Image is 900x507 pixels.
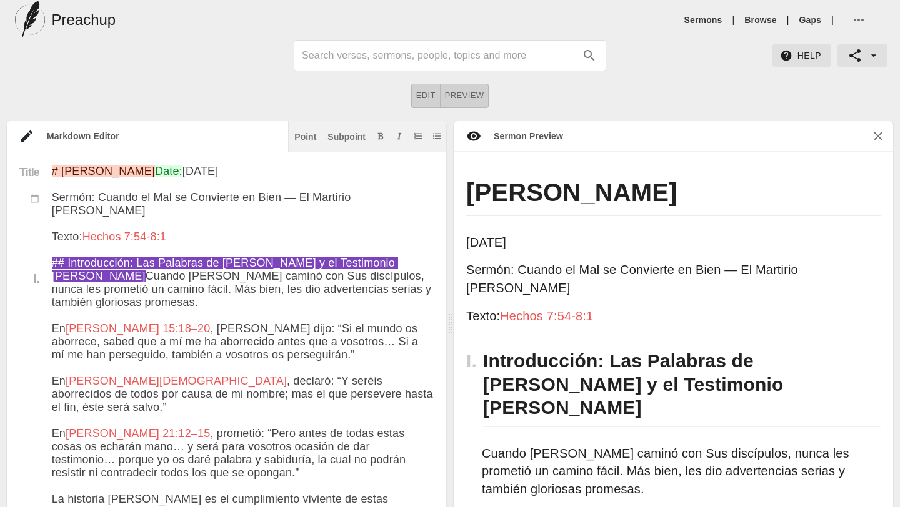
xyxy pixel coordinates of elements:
[466,261,852,297] p: Sermón: Cuando el Mal se Convierte en Bien — El Martirio [PERSON_NAME]
[19,272,39,285] div: I.
[837,445,885,492] iframe: Drift Widget Chat Controller
[744,14,776,26] a: Browse
[411,84,441,108] button: Edit
[51,10,116,30] h5: Preachup
[416,89,436,103] span: Edit
[327,132,366,141] div: Subpoint
[466,342,483,380] h2: I.
[772,44,831,67] button: Help
[727,14,740,26] li: |
[431,130,443,142] button: Add unordered list
[302,46,576,66] input: Search sermons
[15,1,45,39] img: preachup-logo.png
[576,42,603,69] button: search
[782,48,821,64] span: Help
[481,130,563,142] div: Sermon Preview
[34,130,288,142] div: Markdown Editor
[374,130,387,142] button: Add bold text
[483,342,881,427] h2: Introducción: Las Palabras de [PERSON_NAME] y el Testimonio [PERSON_NAME]
[684,14,722,26] a: Sermons
[294,132,316,141] div: Point
[441,84,489,108] button: Preview
[412,130,424,142] button: Add ordered list
[411,84,489,108] div: text alignment
[466,177,881,216] h1: [PERSON_NAME]
[325,130,368,142] button: Subpoint
[7,165,52,192] div: Title
[799,14,822,26] a: Gaps
[482,445,852,498] p: Cuando [PERSON_NAME] caminó con Sus discípulos, nunca les prometió un camino fácil. Más bien, les...
[393,130,406,142] button: Add italic text
[445,89,484,103] span: Preview
[782,14,794,26] li: |
[826,14,839,26] li: |
[466,234,852,252] p: [DATE]
[292,130,319,142] button: Insert point
[466,307,852,325] p: Texto:
[500,309,593,323] span: Hechos 7:54-8:1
